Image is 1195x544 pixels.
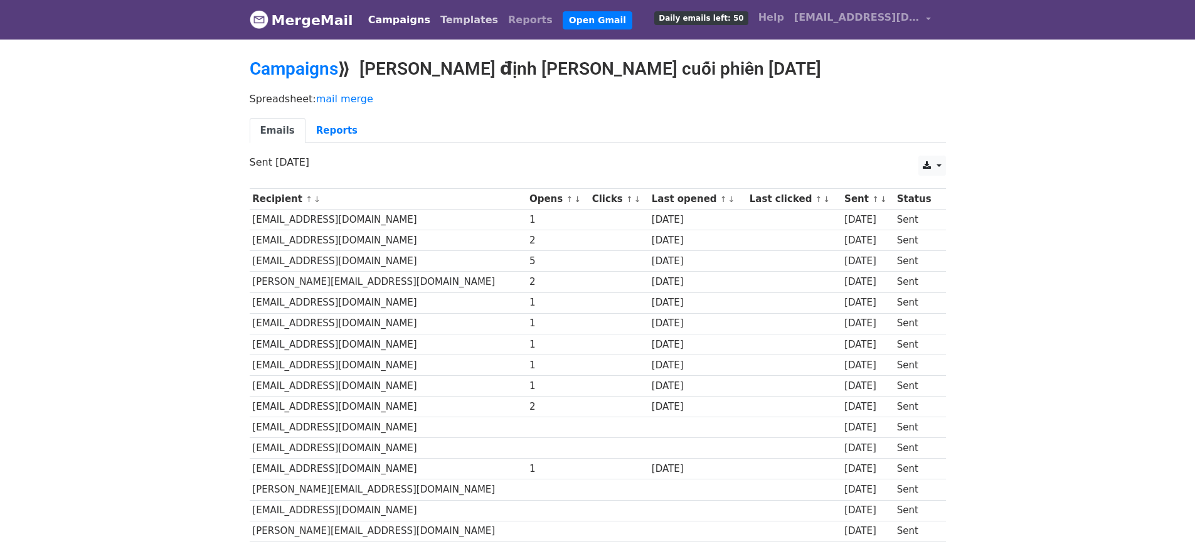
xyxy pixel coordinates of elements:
[844,503,891,518] div: [DATE]
[250,230,527,251] td: [EMAIL_ADDRESS][DOMAIN_NAME]
[652,296,743,310] div: [DATE]
[529,233,586,248] div: 2
[250,334,527,355] td: [EMAIL_ADDRESS][DOMAIN_NAME]
[894,355,939,375] td: Sent
[250,7,353,33] a: MergeMail
[894,459,939,479] td: Sent
[250,355,527,375] td: [EMAIL_ADDRESS][DOMAIN_NAME]
[844,483,891,497] div: [DATE]
[250,438,527,459] td: [EMAIL_ADDRESS][DOMAIN_NAME]
[529,213,586,227] div: 1
[652,358,743,373] div: [DATE]
[305,195,312,204] a: ↑
[250,479,527,500] td: [PERSON_NAME][EMAIL_ADDRESS][DOMAIN_NAME]
[1132,484,1195,544] iframe: Chat Widget
[880,195,887,204] a: ↓
[250,58,338,79] a: Campaigns
[894,417,939,438] td: Sent
[435,8,503,33] a: Templates
[314,195,321,204] a: ↓
[652,254,743,269] div: [DATE]
[844,296,891,310] div: [DATE]
[841,189,894,210] th: Sent
[529,358,586,373] div: 1
[529,400,586,414] div: 2
[363,8,435,33] a: Campaigns
[823,195,830,204] a: ↓
[649,189,746,210] th: Last opened
[844,254,891,269] div: [DATE]
[844,338,891,352] div: [DATE]
[250,10,268,29] img: MergeMail logo
[844,358,891,373] div: [DATE]
[652,462,743,476] div: [DATE]
[844,400,891,414] div: [DATE]
[652,338,743,352] div: [DATE]
[844,379,891,393] div: [DATE]
[720,195,727,204] a: ↑
[250,92,946,105] p: Spreadsheet:
[589,189,649,210] th: Clicks
[894,230,939,251] td: Sent
[652,213,743,227] div: [DATE]
[844,420,891,435] div: [DATE]
[652,275,743,289] div: [DATE]
[250,397,527,417] td: [EMAIL_ADDRESS][DOMAIN_NAME]
[250,272,527,292] td: [PERSON_NAME][EMAIL_ADDRESS][DOMAIN_NAME]
[250,417,527,438] td: [EMAIL_ADDRESS][DOMAIN_NAME]
[894,313,939,334] td: Sent
[316,93,373,105] a: mail merge
[250,118,305,144] a: Emails
[529,338,586,352] div: 1
[844,233,891,248] div: [DATE]
[894,375,939,396] td: Sent
[529,296,586,310] div: 1
[250,210,527,230] td: [EMAIL_ADDRESS][DOMAIN_NAME]
[794,10,920,25] span: [EMAIL_ADDRESS][DOMAIN_NAME]
[529,462,586,476] div: 1
[815,195,822,204] a: ↑
[529,379,586,393] div: 1
[250,189,527,210] th: Recipient
[894,521,939,541] td: Sent
[250,313,527,334] td: [EMAIL_ADDRESS][DOMAIN_NAME]
[250,292,527,313] td: [EMAIL_ADDRESS][DOMAIN_NAME]
[566,195,573,204] a: ↑
[894,292,939,313] td: Sent
[894,210,939,230] td: Sent
[1132,484,1195,544] div: Tiện ích trò chuyện
[894,500,939,521] td: Sent
[563,11,632,29] a: Open Gmail
[250,58,946,80] h2: ⟫ [PERSON_NAME] định [PERSON_NAME] cuối phiên [DATE]
[894,334,939,355] td: Sent
[526,189,589,210] th: Opens
[844,462,891,476] div: [DATE]
[634,195,641,204] a: ↓
[894,438,939,459] td: Sent
[894,479,939,500] td: Sent
[753,5,789,30] a: Help
[250,375,527,396] td: [EMAIL_ADDRESS][DOMAIN_NAME]
[529,254,586,269] div: 5
[728,195,735,204] a: ↓
[649,5,753,30] a: Daily emails left: 50
[652,233,743,248] div: [DATE]
[844,524,891,538] div: [DATE]
[652,379,743,393] div: [DATE]
[844,316,891,331] div: [DATE]
[654,11,748,25] span: Daily emails left: 50
[626,195,633,204] a: ↑
[894,397,939,417] td: Sent
[844,441,891,456] div: [DATE]
[894,189,939,210] th: Status
[250,156,946,169] p: Sent [DATE]
[844,275,891,289] div: [DATE]
[250,251,527,272] td: [EMAIL_ADDRESS][DOMAIN_NAME]
[574,195,581,204] a: ↓
[652,316,743,331] div: [DATE]
[250,500,527,521] td: [EMAIL_ADDRESS][DOMAIN_NAME]
[529,275,586,289] div: 2
[789,5,936,35] a: [EMAIL_ADDRESS][DOMAIN_NAME]
[250,459,527,479] td: [EMAIL_ADDRESS][DOMAIN_NAME]
[305,118,368,144] a: Reports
